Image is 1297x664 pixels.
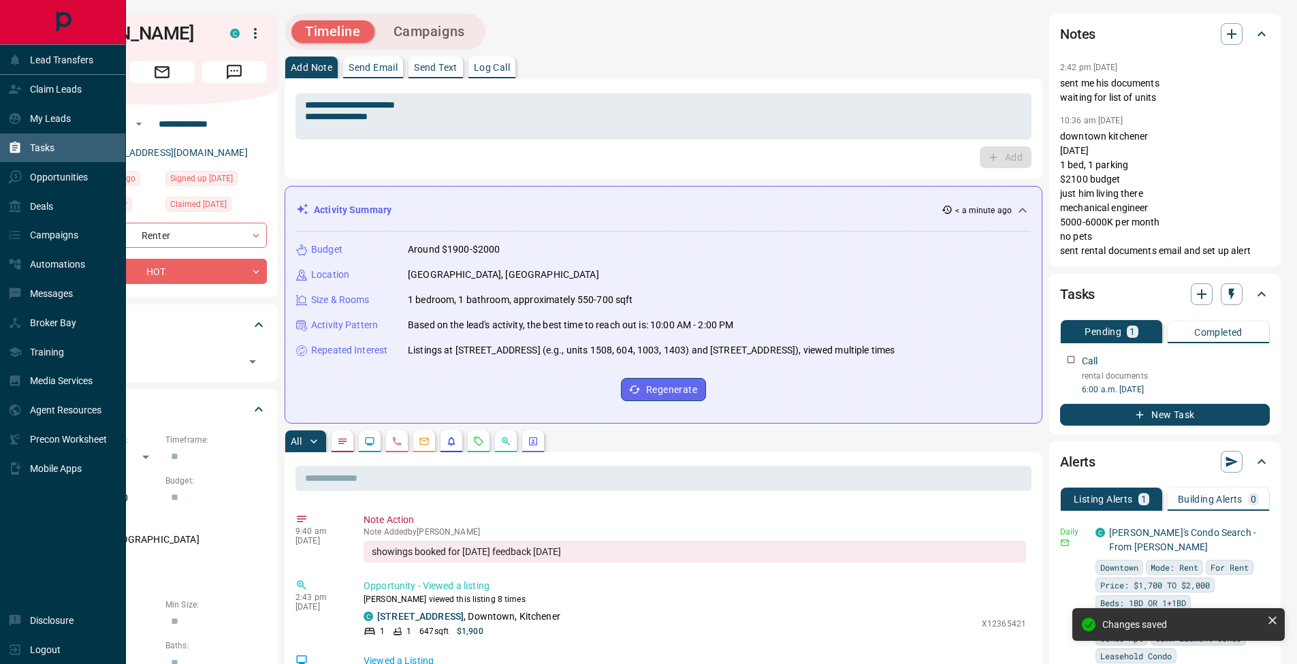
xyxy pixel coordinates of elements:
[1100,578,1210,592] span: Price: $1,700 TO $2,000
[1060,404,1270,426] button: New Task
[57,223,267,248] div: Renter
[1141,494,1147,504] p: 1
[1082,383,1270,396] p: 6:00 a.m. [DATE]
[291,20,374,43] button: Timeline
[364,612,373,621] div: condos.ca
[1109,527,1256,552] a: [PERSON_NAME]'s Condo Search - From [PERSON_NAME]
[1100,649,1172,663] span: Leasehold Condo
[364,579,1026,593] p: Opportunity - Viewed a listing
[165,475,267,487] p: Budget:
[165,171,267,190] div: Mon Sep 08 2025
[419,436,430,447] svg: Emails
[955,204,1012,217] p: < a minute ago
[419,625,449,637] p: 647 sqft
[311,268,349,282] p: Location
[1082,354,1098,368] p: Call
[1060,538,1070,548] svg: Email
[337,436,348,447] svg: Notes
[474,63,510,72] p: Log Call
[57,309,267,341] div: Tags
[349,63,398,72] p: Send Email
[982,618,1026,630] p: X12365421
[364,593,1026,605] p: [PERSON_NAME] viewed this listing 8 times
[311,293,370,307] p: Size & Rooms
[57,259,267,284] div: HOT
[1060,278,1270,311] div: Tasks
[57,558,267,570] p: Motivation:
[364,527,1026,537] p: Note Added by [PERSON_NAME]
[57,22,210,44] h1: [PERSON_NAME]
[165,639,267,652] p: Baths:
[380,625,385,637] p: 1
[1130,327,1135,336] p: 1
[311,318,378,332] p: Activity Pattern
[202,61,267,83] span: Message
[1211,560,1249,574] span: For Rent
[1151,560,1198,574] span: Mode: Rent
[311,343,387,358] p: Repeated Interest
[295,526,343,536] p: 9:40 am
[408,343,895,358] p: Listings at [STREET_ADDRESS] (e.g., units 1508, 604, 1003, 1403) and [STREET_ADDRESS]), viewed mu...
[296,197,1031,223] div: Activity Summary< a minute ago
[94,147,248,158] a: [EMAIL_ADDRESS][DOMAIN_NAME]
[170,197,227,211] span: Claimed [DATE]
[1060,76,1270,105] p: sent me his documents waiting for list of units
[57,528,267,551] p: Kitchener, [GEOGRAPHIC_DATA]
[408,242,500,257] p: Around $1900-$2000
[377,610,560,624] p: , Downtown, Kitchener
[295,602,343,612] p: [DATE]
[1074,494,1133,504] p: Listing Alerts
[1060,283,1095,305] h2: Tasks
[446,436,457,447] svg: Listing Alerts
[1060,451,1095,473] h2: Alerts
[1095,528,1105,537] div: condos.ca
[1194,328,1243,337] p: Completed
[165,599,267,611] p: Min Size:
[230,29,240,38] div: condos.ca
[380,20,479,43] button: Campaigns
[377,611,464,622] a: [STREET_ADDRESS]
[364,541,1026,563] div: showings booked for [DATE] feedback [DATE]
[295,592,343,602] p: 2:43 pm
[1060,116,1123,125] p: 10:36 am [DATE]
[1060,63,1118,72] p: 2:42 pm [DATE]
[1178,494,1243,504] p: Building Alerts
[414,63,458,72] p: Send Text
[364,436,375,447] svg: Lead Browsing Activity
[1102,619,1262,630] div: Changes saved
[1060,129,1270,258] p: downtown kitchener [DATE] 1 bed, 1 parking $2100 budget just him living there mechanical engineer...
[408,318,733,332] p: Based on the lead's activity, the best time to reach out is: 10:00 AM - 2:00 PM
[295,536,343,546] p: [DATE]
[314,203,391,217] p: Activity Summary
[391,436,402,447] svg: Calls
[165,434,267,446] p: Timeframe:
[170,172,233,185] span: Signed up [DATE]
[1100,560,1138,574] span: Downtown
[129,61,195,83] span: Email
[131,116,147,132] button: Open
[1082,370,1270,382] p: rental documents
[57,393,267,426] div: Criteria
[621,378,706,401] button: Regenerate
[457,625,483,637] p: $1,900
[1060,23,1095,45] h2: Notes
[311,242,342,257] p: Budget
[291,63,332,72] p: Add Note
[1251,494,1256,504] p: 0
[57,516,267,528] p: Areas Searched:
[243,352,262,371] button: Open
[406,625,411,637] p: 1
[1060,18,1270,50] div: Notes
[1085,327,1121,336] p: Pending
[408,293,633,307] p: 1 bedroom, 1 bathroom, approximately 550-700 sqft
[165,197,267,216] div: Tue Sep 09 2025
[1060,526,1087,538] p: Daily
[528,436,539,447] svg: Agent Actions
[473,436,484,447] svg: Requests
[1060,445,1270,478] div: Alerts
[364,513,1026,527] p: Note Action
[1100,596,1186,610] span: Beds: 1BD OR 1+1BD
[408,268,599,282] p: [GEOGRAPHIC_DATA], [GEOGRAPHIC_DATA]
[291,437,302,446] p: All
[500,436,511,447] svg: Opportunities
